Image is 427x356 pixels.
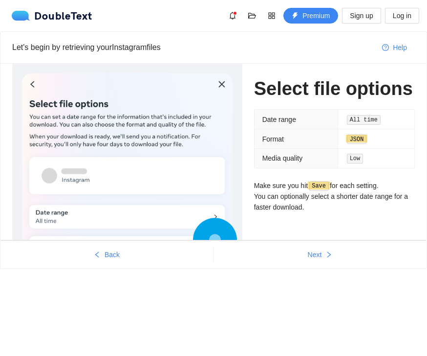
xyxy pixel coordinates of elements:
[350,10,373,21] span: Sign up
[12,11,92,21] div: DoubleText
[225,8,240,24] button: bell
[264,8,279,24] button: appstore
[245,12,259,20] span: folder-open
[262,154,303,162] span: Media quality
[302,10,330,21] span: Premium
[393,10,411,21] span: Log in
[347,154,363,164] code: Low
[347,115,381,125] code: All time
[262,116,296,123] span: Date range
[342,8,381,24] button: Sign up
[283,8,338,24] button: thunderboltPremium
[262,135,284,143] span: Format
[94,251,101,259] span: left
[105,249,120,260] span: Back
[254,77,415,100] h1: Select file options
[225,12,240,20] span: bell
[292,12,299,20] span: thunderbolt
[382,44,389,52] span: question-circle
[325,251,332,259] span: right
[309,181,329,191] code: Save
[0,247,213,262] button: leftBack
[393,42,407,53] span: Help
[308,249,322,260] span: Next
[254,180,415,213] p: Make sure you hit for each setting. You can optionally select a shorter date range for a faster d...
[244,8,260,24] button: folder-open
[374,40,415,55] button: question-circleHelp
[213,247,427,262] button: Nextright
[347,135,366,144] code: JSON
[12,11,92,21] a: logoDoubleText
[264,12,279,20] span: appstore
[12,11,34,21] img: logo
[385,8,419,24] button: Log in
[12,41,374,53] div: Let's begin by retrieving your Instagram files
